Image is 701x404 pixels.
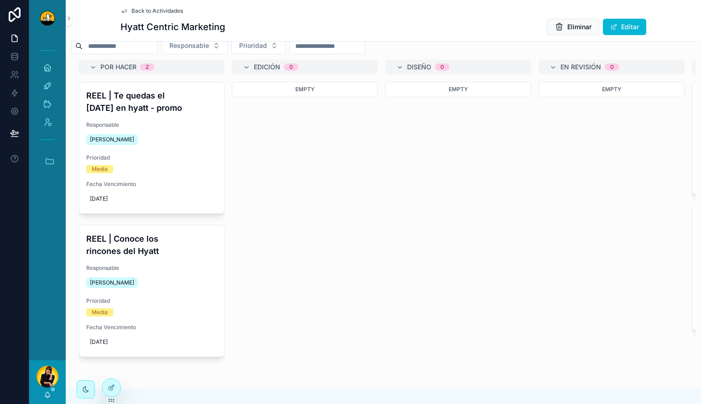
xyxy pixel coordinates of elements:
[602,86,621,93] span: Empty
[86,297,217,305] span: Prioridad
[295,86,314,93] span: Empty
[86,89,217,114] h4: REEL | Te quedas el [DATE] en hyatt - promo
[90,195,213,202] span: [DATE]
[289,63,293,71] div: 0
[90,136,134,143] span: [PERSON_NAME]
[90,279,134,286] span: [PERSON_NAME]
[100,62,136,72] span: Por Hacer
[92,308,108,316] div: Media
[254,62,280,72] span: Edición
[86,121,217,129] span: Responsable
[169,41,209,50] span: Responsable
[86,264,217,272] span: Responsable
[92,165,108,173] div: Media
[610,63,614,71] div: 0
[407,62,431,72] span: Diseño
[547,19,599,35] button: Eliminar
[86,181,217,188] span: Fecha Vencimiento
[239,41,267,50] span: Prioridad
[449,86,468,93] span: Empty
[78,82,225,214] a: REEL | Te quedas el [DATE] en hyatt - promoResponsable[PERSON_NAME]PrioridadMediaFecha Vencimient...
[603,19,646,35] button: Editar
[560,62,601,72] span: En Revisión
[29,36,66,187] div: scrollable content
[86,233,217,257] h4: REEL | Conoce los rincones del Hyatt
[40,11,55,26] img: App logo
[78,225,225,357] a: REEL | Conoce los rincones del HyattResponsable[PERSON_NAME]PrioridadMediaFecha Vencimiento[DATE]
[231,37,286,54] button: Select Button
[120,7,183,15] a: Back to Actividades
[131,7,183,15] span: Back to Actividades
[440,63,444,71] div: 0
[90,338,213,346] span: [DATE]
[567,22,591,31] span: Eliminar
[146,63,149,71] div: 2
[120,21,225,33] h1: Hyatt Centric Marketing
[162,37,228,54] button: Select Button
[86,154,217,161] span: Prioridad
[86,324,217,331] span: Fecha Vencimiento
